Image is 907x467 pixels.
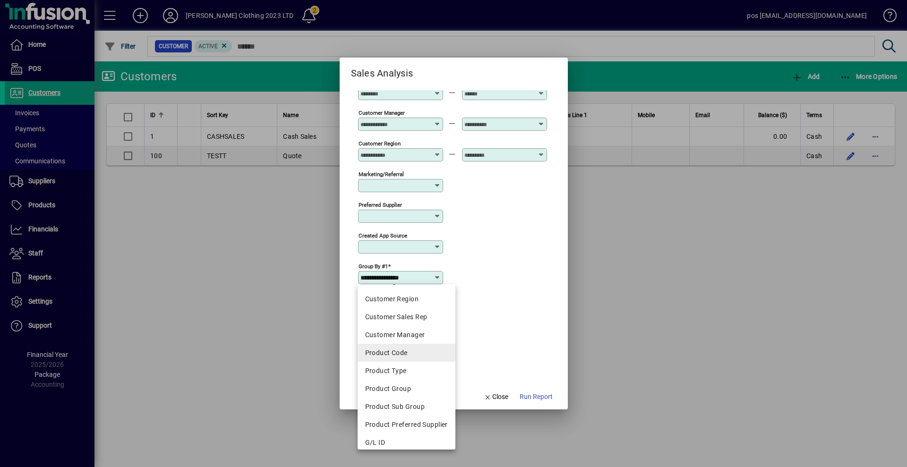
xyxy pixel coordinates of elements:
[359,263,388,270] mat-label: Group by #1
[365,294,448,304] div: Customer Region
[359,202,402,208] mat-label: Preferred supplier
[358,433,455,451] mat-option: G/L ID
[358,380,455,398] mat-option: Product Group
[358,290,455,308] mat-option: Customer Region
[365,348,448,358] div: Product Code
[358,344,455,362] mat-option: Product Code
[359,171,404,178] mat-label: Marketing/Referral
[358,416,455,433] mat-option: Product Preferred Supplier
[365,330,448,340] div: Customer Manager
[358,308,455,326] mat-option: Customer Sales Rep
[365,438,448,448] div: G/L ID
[358,362,455,380] mat-option: Product Type
[365,384,448,394] div: Product Group
[516,389,556,406] button: Run Report
[365,402,448,412] div: Product Sub Group
[520,392,553,402] span: Run Report
[365,312,448,322] div: Customer Sales Rep
[365,366,448,376] div: Product Type
[365,420,448,430] div: Product Preferred Supplier
[358,398,455,416] mat-option: Product Sub Group
[359,110,405,116] mat-label: Customer Manager
[359,140,401,147] mat-label: Customer Region
[359,232,407,239] mat-label: Created app source
[340,58,425,81] h2: Sales Analysis
[480,389,512,406] button: Close
[484,392,508,402] span: Close
[358,326,455,344] mat-option: Customer Manager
